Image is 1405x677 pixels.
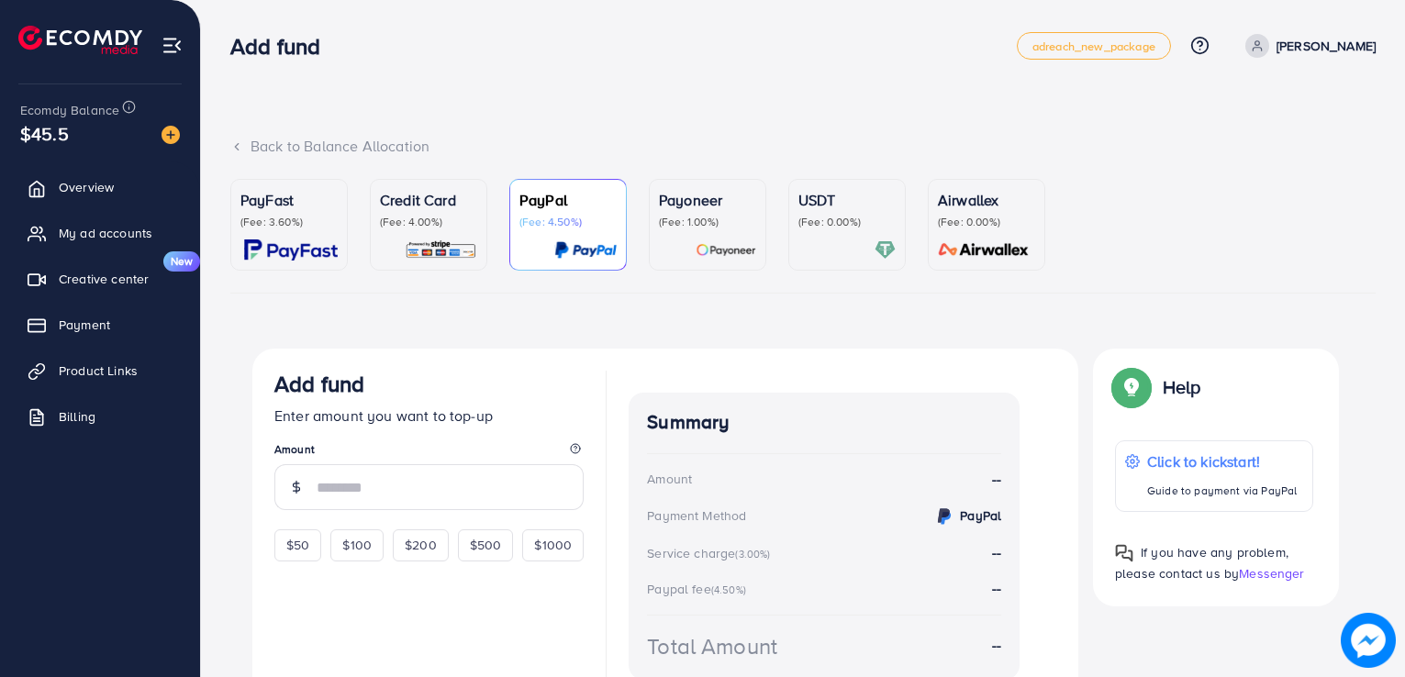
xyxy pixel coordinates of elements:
[59,316,110,334] span: Payment
[659,189,756,211] p: Payoneer
[59,361,138,380] span: Product Links
[230,136,1376,157] div: Back to Balance Allocation
[274,405,584,427] p: Enter amount you want to top-up
[163,251,200,272] span: New
[647,544,775,562] div: Service charge
[1147,480,1297,502] p: Guide to payment via PayPal
[1115,543,1288,583] span: If you have any problem, please contact us by
[274,441,584,464] legend: Amount
[1163,376,1201,398] p: Help
[405,536,437,554] span: $200
[59,224,152,242] span: My ad accounts
[933,505,955,527] img: credit
[342,536,372,554] span: $100
[1032,40,1155,52] span: adreach_new_package
[992,469,1001,490] strong: --
[14,352,186,389] a: Product Links
[798,215,896,229] p: (Fee: 0.00%)
[1277,35,1376,57] p: [PERSON_NAME]
[1238,34,1376,58] a: [PERSON_NAME]
[274,371,364,397] h3: Add fund
[240,189,338,211] p: PayFast
[932,239,1035,261] img: card
[20,120,69,147] span: $45.5
[14,398,186,435] a: Billing
[1341,613,1396,668] img: image
[696,239,756,261] img: card
[20,101,119,119] span: Ecomdy Balance
[230,33,335,60] h3: Add fund
[1115,371,1148,404] img: Popup guide
[14,169,186,205] a: Overview
[162,126,180,144] img: image
[1017,32,1171,60] a: adreach_new_package
[59,178,114,196] span: Overview
[244,239,338,261] img: card
[534,536,572,554] span: $1000
[59,407,95,426] span: Billing
[875,239,896,261] img: card
[162,35,183,56] img: menu
[647,470,692,488] div: Amount
[14,215,186,251] a: My ad accounts
[647,580,752,598] div: Paypal fee
[405,239,477,261] img: card
[470,536,502,554] span: $500
[938,215,1035,229] p: (Fee: 0.00%)
[798,189,896,211] p: USDT
[18,26,142,54] img: logo
[1115,544,1133,562] img: Popup guide
[59,270,149,288] span: Creative center
[240,215,338,229] p: (Fee: 3.60%)
[14,306,186,343] a: Payment
[380,189,477,211] p: Credit Card
[938,189,1035,211] p: Airwallex
[992,578,1001,598] strong: --
[647,411,1001,434] h4: Summary
[554,239,617,261] img: card
[711,583,746,597] small: (4.50%)
[1147,450,1297,472] p: Click to kickstart!
[519,189,617,211] p: PayPal
[380,215,477,229] p: (Fee: 4.00%)
[659,215,756,229] p: (Fee: 1.00%)
[992,635,1001,656] strong: --
[14,261,186,297] a: Creative centerNew
[735,547,770,561] small: (3.00%)
[286,536,309,554] span: $50
[519,215,617,229] p: (Fee: 4.50%)
[1239,564,1304,583] span: Messenger
[647,630,777,662] div: Total Amount
[960,506,1001,525] strong: PayPal
[992,542,1001,562] strong: --
[647,506,746,525] div: Payment Method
